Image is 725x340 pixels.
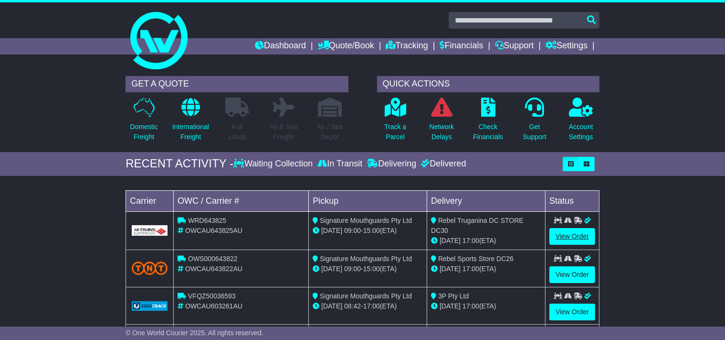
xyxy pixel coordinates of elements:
[321,302,342,310] span: [DATE]
[549,228,595,245] a: View Order
[431,236,541,246] div: (ETA)
[440,302,461,310] span: [DATE]
[270,122,298,142] p: Air & Sea Freight
[317,122,343,142] p: Air / Sea Depot
[126,157,233,171] div: RECENT ACTIVITY -
[126,329,263,337] span: © One World Courier 2025. All rights reserved.
[522,97,546,147] a: GetSupport
[549,266,595,283] a: View Order
[386,38,428,55] a: Tracking
[431,217,524,234] span: Rebel Truganina DC STORE DC30
[546,190,599,211] td: Status
[132,225,168,236] img: GetCarrierServiceLogo
[188,217,226,224] span: WRD643825
[384,97,407,147] a: Track aParcel
[130,122,158,142] p: Domestic Freight
[172,97,210,147] a: InternationalFreight
[462,237,479,244] span: 17:00
[344,265,361,273] span: 09:00
[309,190,427,211] td: Pickup
[320,217,412,224] span: Signature Mouthguards Pty Ltd
[440,265,461,273] span: [DATE]
[365,159,419,169] div: Delivering
[321,265,342,273] span: [DATE]
[344,227,361,234] span: 09:00
[427,190,546,211] td: Delivery
[318,38,374,55] a: Quote/Book
[172,122,209,142] p: International Freight
[363,227,380,234] span: 15:00
[569,122,593,142] p: Account Settings
[129,97,158,147] a: DomesticFreight
[568,97,594,147] a: AccountSettings
[315,159,365,169] div: In Transit
[255,38,306,55] a: Dashboard
[313,264,423,274] div: - (ETA)
[440,38,483,55] a: Financials
[431,301,541,311] div: (ETA)
[225,122,249,142] p: Full Loads
[438,255,514,263] span: Rebel Sports Store DC26
[523,122,546,142] p: Get Support
[384,122,406,142] p: Track a Parcel
[462,302,479,310] span: 17:00
[185,227,242,234] span: OWCAU643825AU
[320,292,412,300] span: Signature Mouthguards Pty Ltd
[174,190,309,211] td: OWC / Carrier #
[429,97,454,147] a: NetworkDelays
[363,302,380,310] span: 17:00
[320,255,412,263] span: Signature Mouthguards Pty Ltd
[419,159,466,169] div: Delivered
[431,264,541,274] div: (ETA)
[363,265,380,273] span: 15:00
[473,122,503,142] p: Check Financials
[462,265,479,273] span: 17:00
[546,38,588,55] a: Settings
[473,97,504,147] a: CheckFinancials
[440,237,461,244] span: [DATE]
[377,76,599,92] div: QUICK ACTIONS
[185,302,242,310] span: OWCAU603261AU
[321,227,342,234] span: [DATE]
[344,302,361,310] span: 08:42
[313,226,423,236] div: - (ETA)
[126,76,348,92] div: GET A QUOTE
[126,190,174,211] td: Carrier
[430,122,454,142] p: Network Delays
[188,255,238,263] span: OWS000643822
[438,292,469,300] span: 3P Pty Ltd
[549,304,595,320] a: View Order
[132,262,168,274] img: TNT_Domestic.png
[132,301,168,311] img: GetCarrierServiceLogo
[495,38,534,55] a: Support
[313,301,423,311] div: - (ETA)
[188,292,236,300] span: VFQZ50036593
[185,265,242,273] span: OWCAU643822AU
[233,159,315,169] div: Waiting Collection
